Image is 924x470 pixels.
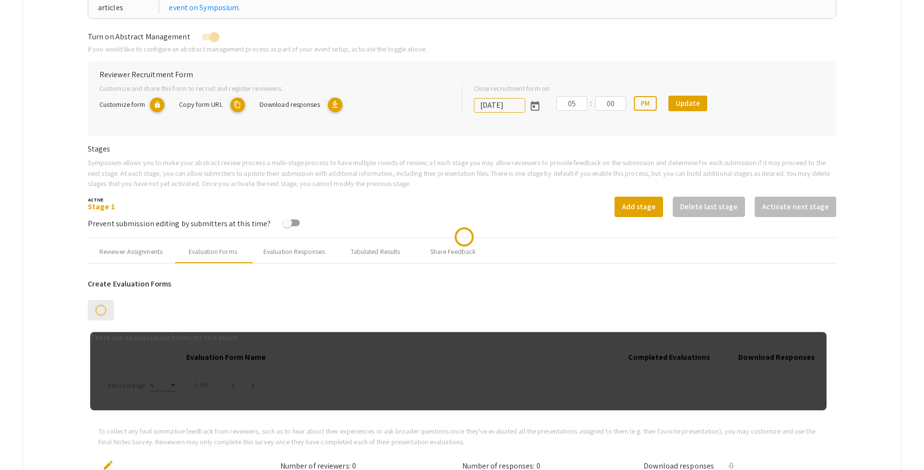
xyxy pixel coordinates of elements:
[259,100,320,109] span: Download responses
[263,247,325,257] div: Evaluation Responses
[230,98,245,112] mat-icon: copy URL
[595,96,626,111] input: Minutes
[88,201,115,212] a: Stage 1
[430,247,476,257] div: Share Feedback
[88,32,190,42] span: Turn on Abstract Management
[99,247,162,257] div: Reviewer Assignments
[88,279,836,288] h6: Create Evaluation Forms
[99,70,825,79] h6: Reviewer Recruitment Form
[525,96,545,115] button: Open calendar
[150,98,164,112] mat-icon: lock
[634,96,657,111] button: PM
[88,144,836,153] h6: Stages
[328,98,342,112] mat-icon: Export responses
[189,247,237,257] div: Evaluation Forms
[7,426,41,463] iframe: Chat
[615,197,663,217] button: Add stage
[587,98,595,109] div: :
[556,96,587,111] input: Hours
[98,426,818,447] p: To collect any final summative feedback from reviewers, such as to hear about their experiences o...
[88,157,836,189] p: Symposium allows you to make your abstract review process a multi-stage process to have multiple ...
[88,218,271,229] span: Prevent submission editing by submitters at this time?
[88,44,836,54] p: If you would like to configure an abstract management process as part of your event setup, activa...
[179,100,222,109] span: Copy form URL
[351,247,401,257] div: Tabulated Results
[99,83,446,94] p: Customize and share this form to recruit and register reviewers:
[673,197,745,217] button: Delete last stage
[99,100,145,109] span: Customize form
[755,197,836,217] button: Activate next stage
[474,83,551,94] label: Close recruitment form on:
[668,96,707,111] button: Update
[90,332,827,344] p: There are no evaluation forms for this event.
